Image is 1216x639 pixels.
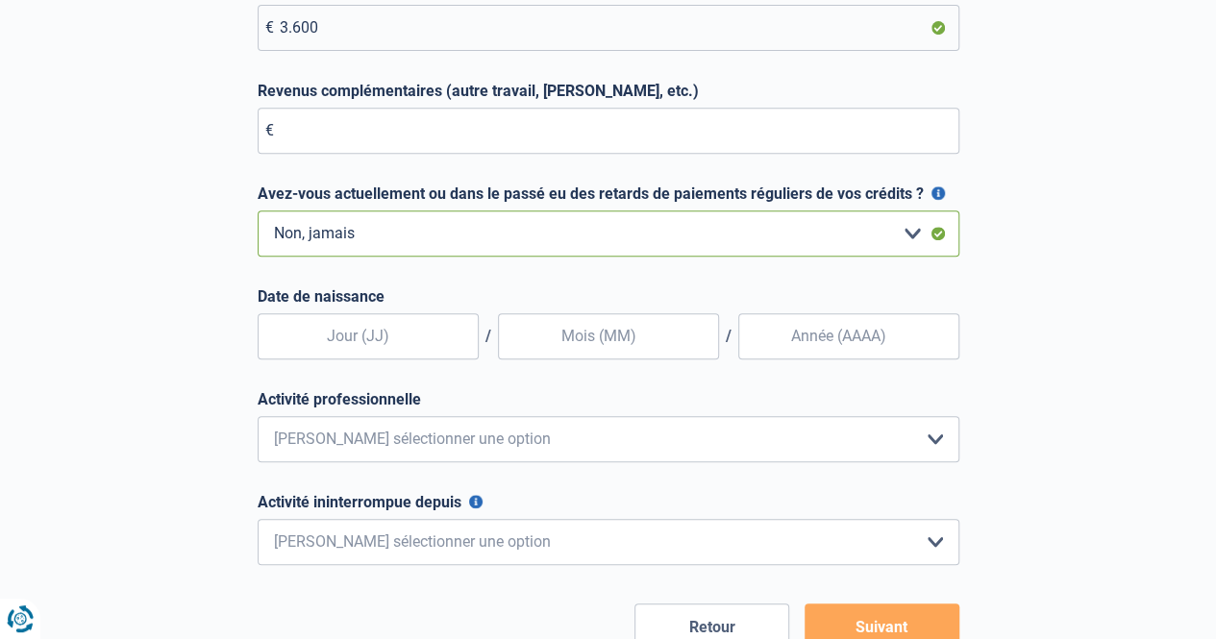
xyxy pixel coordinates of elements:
[931,186,945,200] button: Avez-vous actuellement ou dans le passé eu des retards de paiements réguliers de vos crédits ?
[258,82,959,100] label: Revenus complémentaires (autre travail, [PERSON_NAME], etc.)
[5,263,6,264] img: Advertisement
[498,313,719,359] input: Mois (MM)
[265,121,274,139] span: €
[738,313,959,359] input: Année (AAAA)
[265,18,274,37] span: €
[258,313,479,359] input: Jour (JJ)
[479,327,498,345] span: /
[469,495,483,508] button: Activité ininterrompue depuis
[258,287,959,306] label: Date de naissance
[258,493,959,511] label: Activité ininterrompue depuis
[719,327,738,345] span: /
[258,390,959,408] label: Activité professionnelle
[258,184,959,203] label: Avez-vous actuellement ou dans le passé eu des retards de paiements réguliers de vos crédits ?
